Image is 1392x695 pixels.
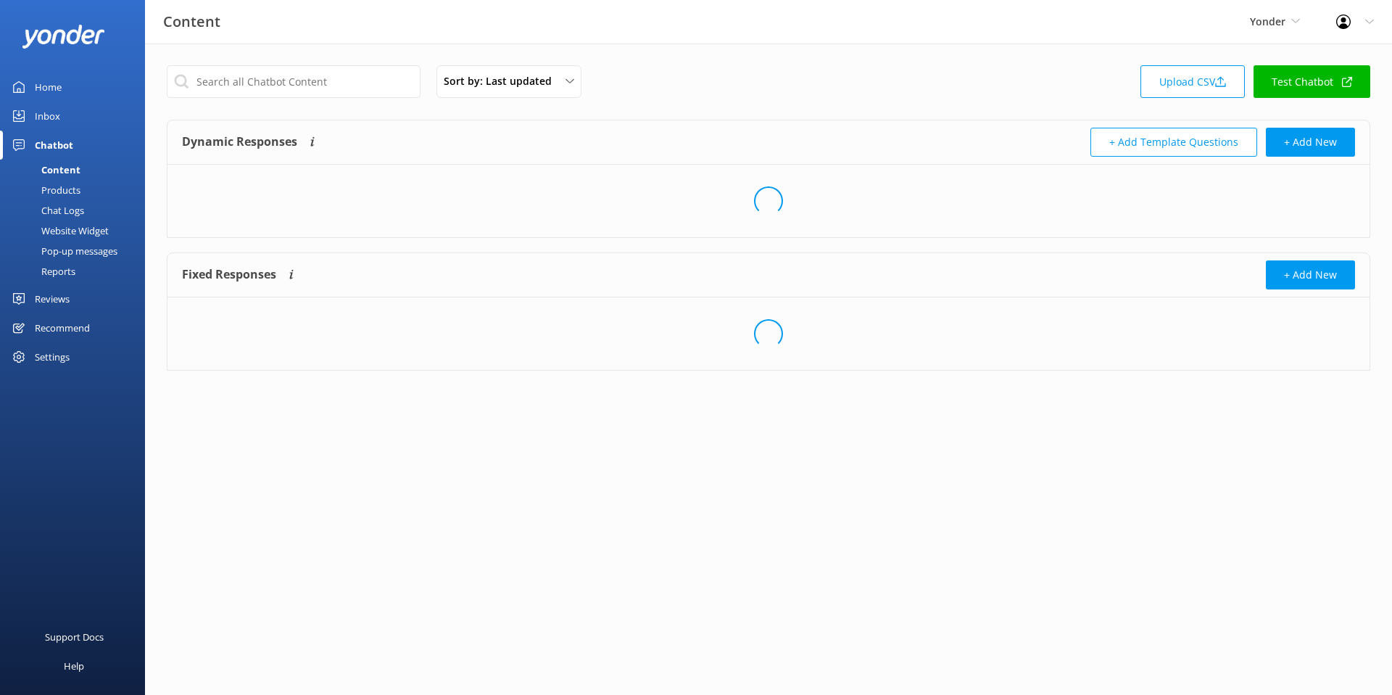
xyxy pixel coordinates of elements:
[35,131,73,160] div: Chatbot
[9,200,145,221] a: Chat Logs
[9,180,80,200] div: Products
[163,10,220,33] h3: Content
[9,160,145,180] a: Content
[9,200,84,221] div: Chat Logs
[1090,128,1257,157] button: + Add Template Questions
[9,261,75,281] div: Reports
[35,313,90,342] div: Recommend
[22,25,105,49] img: yonder-white-logo.png
[9,221,109,241] div: Website Widget
[9,180,145,200] a: Products
[9,221,145,241] a: Website Widget
[9,261,145,281] a: Reports
[1266,128,1355,157] button: + Add New
[45,622,104,651] div: Support Docs
[35,284,70,313] div: Reviews
[1140,65,1245,98] a: Upload CSV
[182,260,276,289] h4: Fixed Responses
[167,65,420,98] input: Search all Chatbot Content
[35,342,70,371] div: Settings
[1254,65,1370,98] a: Test Chatbot
[444,73,560,89] span: Sort by: Last updated
[9,160,80,180] div: Content
[35,102,60,131] div: Inbox
[64,651,84,680] div: Help
[182,128,297,157] h4: Dynamic Responses
[1250,15,1285,28] span: Yonder
[9,241,117,261] div: Pop-up messages
[1266,260,1355,289] button: + Add New
[9,241,145,261] a: Pop-up messages
[35,73,62,102] div: Home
